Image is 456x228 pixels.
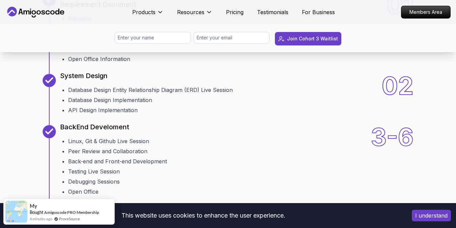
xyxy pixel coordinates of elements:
li: Testing Live Session [68,167,167,175]
li: Database Design Implementation [68,96,233,104]
div: 3-6 [371,125,414,196]
span: 4 minutes ago [30,216,52,222]
li: Database Design Entity Relationship Diagram (ERD) Live Session [68,86,233,94]
a: Testimonials [257,8,288,16]
li: Open Office [68,188,167,196]
button: Accept cookies [412,210,451,221]
a: Amigoscode PRO Membership [44,210,99,215]
img: provesource social proof notification image [5,201,27,223]
p: Resources [177,8,204,16]
a: Members Area [401,6,451,19]
div: Join Cohort 3 Waitlist [287,35,338,42]
li: Linux, Git & Github Live Session [68,137,167,145]
p: System Design [60,71,108,80]
li: Open Office Information [68,55,287,63]
span: My [30,203,37,209]
li: Debugging Sessions [68,177,167,186]
input: Enter your name [115,32,191,43]
a: ProveSource [59,216,80,222]
div: This website uses cookies to enhance the user experience. [5,208,402,223]
a: Pricing [226,8,244,16]
p: Members Area [401,6,450,18]
button: Resources [177,8,212,22]
span: Bought [30,209,44,215]
p: BackEnd Develoment [60,122,129,132]
button: Join Cohort 3 Waitlist [275,32,341,45]
input: Enter your email [194,32,270,43]
li: Back-end and Front-end Development [68,157,167,165]
button: Products [132,8,164,22]
a: For Business [302,8,335,16]
div: 02 [382,74,414,114]
li: API Design Implementation [68,106,233,114]
p: Products [132,8,155,16]
li: Peer Review and Collaboration [68,147,167,155]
